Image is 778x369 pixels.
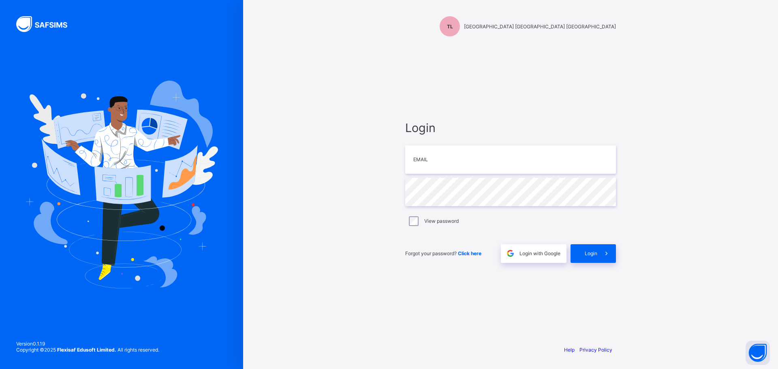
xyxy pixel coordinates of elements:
img: google.396cfc9801f0270233282035f929180a.svg [506,249,515,258]
strong: Flexisaf Edusoft Limited. [57,347,116,353]
img: Hero Image [25,81,218,288]
span: TL [447,23,453,30]
label: View password [424,218,459,224]
button: Open asap [746,341,770,365]
img: SAFSIMS Logo [16,16,77,32]
span: Login [405,121,616,135]
span: Forgot your password? [405,250,481,256]
span: [GEOGRAPHIC_DATA] [GEOGRAPHIC_DATA] [GEOGRAPHIC_DATA] [464,23,616,30]
a: Help [564,347,575,353]
a: Click here [458,250,481,256]
span: Copyright © 2025 All rights reserved. [16,347,159,353]
span: Version 0.1.19 [16,341,159,347]
span: Login [585,250,597,256]
a: Privacy Policy [579,347,612,353]
span: Login with Google [519,250,560,256]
